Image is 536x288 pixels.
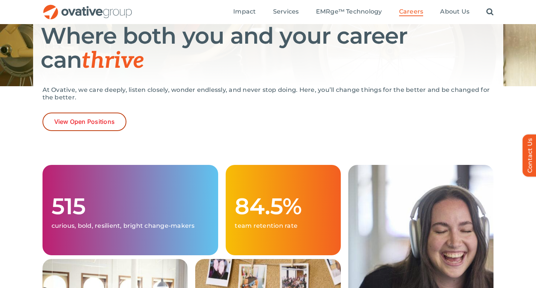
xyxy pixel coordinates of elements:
a: OG_Full_horizontal_RGB [43,4,133,11]
a: EMRge™ Technology [316,8,382,16]
a: Impact [233,8,256,16]
h1: Where both you and your career can [41,24,496,73]
a: Search [486,8,493,16]
p: curious, bold, resilient, bright change-makers [52,222,210,230]
a: About Us [440,8,469,16]
span: Careers [399,8,424,15]
span: Services [273,8,299,15]
h1: 515 [52,194,210,218]
a: Services [273,8,299,16]
p: At Ovative, we care deeply, listen closely, wonder endlessly, and never stop doing. Here, you’ll ... [43,86,494,101]
span: View Open Positions [54,118,115,125]
span: Impact [233,8,256,15]
a: View Open Positions [43,113,127,131]
span: About Us [440,8,469,15]
span: thrive [82,47,144,75]
a: Careers [399,8,424,16]
h1: 84.5% [235,194,331,218]
span: EMRge™ Technology [316,8,382,15]
p: team retention rate [235,222,331,230]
